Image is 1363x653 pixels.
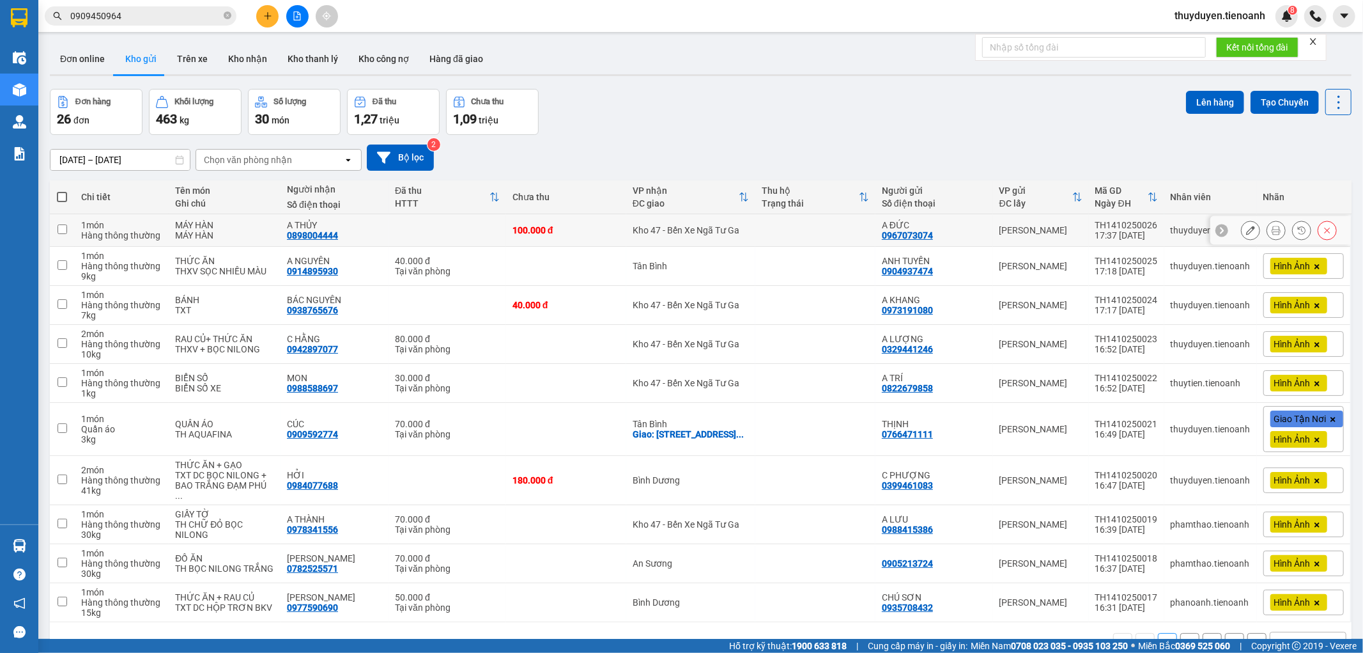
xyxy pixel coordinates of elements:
[882,514,987,524] div: A LƯU
[633,198,739,208] div: ĐC giao
[1175,641,1230,651] strong: 0369 525 060
[175,519,274,540] div: TH CHỮ ĐỎ BỌC NILONG
[999,424,1082,434] div: [PERSON_NAME]
[1180,633,1199,652] button: 2
[1328,638,1338,648] svg: open
[882,220,987,230] div: A ĐỨC
[175,185,274,196] div: Tên món
[1095,334,1158,344] div: TH1410250023
[1171,558,1251,569] div: phamthao.tienoanh
[882,602,933,613] div: 0935708432
[175,305,274,315] div: TXT
[81,548,163,558] div: 1 món
[255,111,269,127] span: 30
[1095,419,1158,429] div: TH1410250021
[287,256,382,266] div: A NGUYÊN
[882,344,933,354] div: 0329441246
[479,115,498,125] span: triệu
[81,329,163,339] div: 2 món
[1339,10,1350,22] span: caret-down
[633,300,749,310] div: Kho 47 - Bến Xe Ngã Tư Ga
[81,608,163,618] div: 15 kg
[5,8,37,40] img: logo
[633,185,739,196] div: VP nhận
[633,339,749,349] div: Kho 47 - Bến Xe Ngã Tư Ga
[81,475,163,485] div: Hàng thông thường
[1095,220,1158,230] div: TH1410250026
[81,434,163,445] div: 3 kg
[81,530,163,540] div: 30 kg
[626,180,755,214] th: Toggle SortBy
[1309,37,1318,46] span: close
[81,509,163,519] div: 1 món
[175,198,274,208] div: Ghi chú
[175,295,274,305] div: BÁNH
[1095,198,1148,208] div: Ngày ĐH
[395,373,500,383] div: 30.000 đ
[81,251,163,261] div: 1 món
[1171,475,1251,485] div: thuyduyen.tienoanh
[1171,339,1251,349] div: thuyduyen.tienoanh
[13,539,26,553] img: warehouse-icon
[5,78,52,84] span: ĐT:0905 22 58 58
[1095,592,1158,602] div: TH1410250017
[1095,373,1158,383] div: TH1410250022
[180,115,189,125] span: kg
[175,553,274,563] div: ĐỒ ĂN
[1095,383,1158,393] div: 16:52 [DATE]
[1171,519,1251,530] div: phamthao.tienoanh
[736,429,744,439] span: ...
[115,43,167,74] button: Kho gửi
[1274,260,1311,272] span: Hình Ảnh
[1278,636,1318,649] div: 10 / trang
[882,592,987,602] div: CHÚ SƠN
[73,115,89,125] span: đơn
[882,256,987,266] div: ANH TUYẾN
[1095,344,1158,354] div: 16:52 [DATE]
[882,558,933,569] div: 0905213724
[1310,10,1321,22] img: phone-icon
[287,305,338,315] div: 0938765676
[395,514,500,524] div: 70.000 đ
[1251,91,1319,114] button: Tạo Chuyến
[1292,641,1301,650] span: copyright
[1171,597,1251,608] div: phanoanh.tienoanh
[175,220,274,230] div: MÁY HÀN
[1095,266,1158,276] div: 17:18 [DATE]
[882,305,933,315] div: 0973191080
[287,514,382,524] div: A THÀNH
[81,485,163,496] div: 41 kg
[175,373,274,383] div: BIỂN SỐ
[1274,434,1311,445] span: Hình Ảnh
[1158,633,1177,652] button: 1
[175,344,274,354] div: THXV + BỌC NILONG
[81,569,163,579] div: 30 kg
[1263,192,1344,202] div: Nhãn
[999,558,1082,569] div: [PERSON_NAME]
[13,83,26,97] img: warehouse-icon
[81,388,163,398] div: 1 kg
[256,5,279,28] button: plus
[999,198,1072,208] div: ĐC lấy
[175,230,274,240] div: MÁY HÀN
[50,89,142,135] button: Đơn hàng26đơn
[1274,338,1311,350] span: Hình Ảnh
[1095,185,1148,196] div: Mã GD
[322,12,331,20] span: aim
[1274,475,1311,486] span: Hình Ảnh
[81,465,163,475] div: 2 món
[1171,378,1251,388] div: thuytien.tienoanh
[287,419,382,429] div: CÚC
[174,97,213,106] div: Khối lượng
[882,429,933,439] div: 0766471111
[427,138,440,151] sup: 2
[395,198,489,208] div: HTTT
[81,519,163,530] div: Hàng thông thường
[633,558,749,569] div: An Sương
[81,368,163,378] div: 1 món
[5,62,69,75] span: ĐC: Ngã 3 Easim ,[GEOGRAPHIC_DATA]
[367,145,434,171] button: Bộ lọc
[882,480,933,491] div: 0399461083
[287,344,338,354] div: 0942897077
[13,51,26,65] img: warehouse-icon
